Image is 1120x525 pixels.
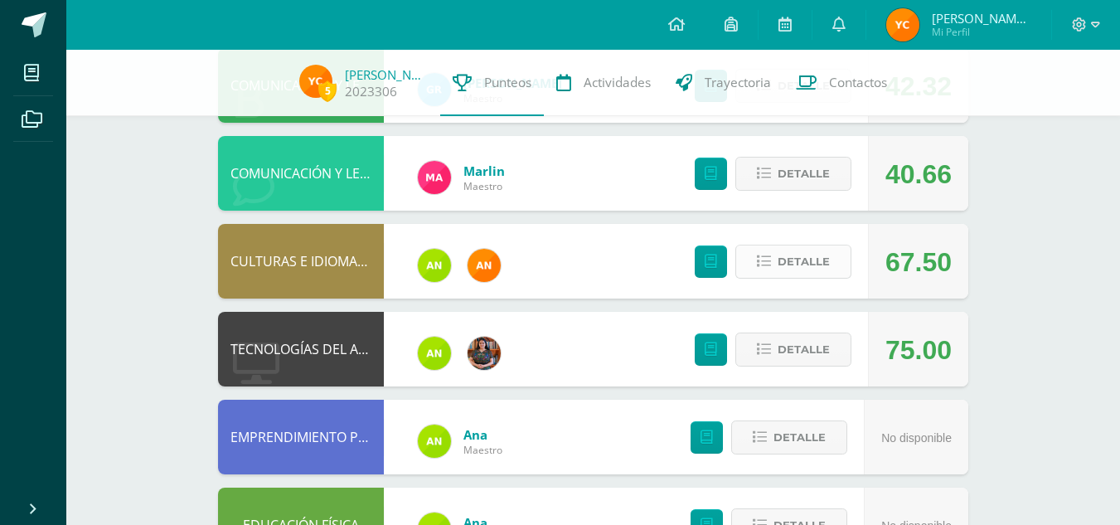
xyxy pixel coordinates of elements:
span: Trayectoria [705,74,771,91]
button: Detalle [731,420,847,455]
div: 67.50 [885,225,952,299]
span: [PERSON_NAME] [PERSON_NAME] [932,10,1031,27]
a: Contactos [783,50,899,116]
span: Detalle [778,334,830,365]
div: 40.66 [885,137,952,211]
a: Actividades [544,50,663,116]
button: Detalle [735,333,851,367]
a: Punteos [440,50,544,116]
img: 60a759e8b02ec95d430434cf0c0a55c7.png [468,337,501,370]
div: CULTURAS E IDIOMAS MAYAS, GARÍFUNA O XINCA [218,224,384,299]
span: Detalle [778,246,830,277]
button: Detalle [735,245,851,279]
img: 9707f2963cb39e9fa71a3304059e7fc3.png [886,8,919,41]
span: 5 [318,80,337,101]
span: Actividades [584,74,651,91]
img: fc6731ddebfef4a76f049f6e852e62c4.png [468,249,501,282]
div: TECNOLOGÍAS DEL APRENDIZAJE Y LA COMUNICACIÓN [218,312,384,386]
button: Detalle [735,157,851,191]
span: Mi Perfil [932,25,1031,39]
span: Detalle [773,422,826,453]
a: [PERSON_NAME] [345,66,428,83]
img: 9707f2963cb39e9fa71a3304059e7fc3.png [299,65,332,98]
span: Maestro [463,443,502,457]
div: COMUNICACIÓN Y LENGUAJE, IDIOMA EXTRANJERO [218,136,384,211]
span: Contactos [829,74,887,91]
div: 75.00 [885,313,952,387]
a: 2023306 [345,83,397,100]
img: 122d7b7bf6a5205df466ed2966025dea.png [418,249,451,282]
span: Detalle [778,158,830,189]
a: Ana [463,426,502,443]
img: ca51be06ee6568e83a4be8f0f0221dfb.png [418,161,451,194]
span: Maestro [463,179,505,193]
span: Punteos [484,74,531,91]
div: EMPRENDIMIENTO PARA LA PRODUCTIVIDAD [218,400,384,474]
a: Trayectoria [663,50,783,116]
img: 122d7b7bf6a5205df466ed2966025dea.png [418,425,451,458]
span: No disponible [881,431,952,445]
a: Marlin [463,163,505,179]
img: 122d7b7bf6a5205df466ed2966025dea.png [418,337,451,370]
